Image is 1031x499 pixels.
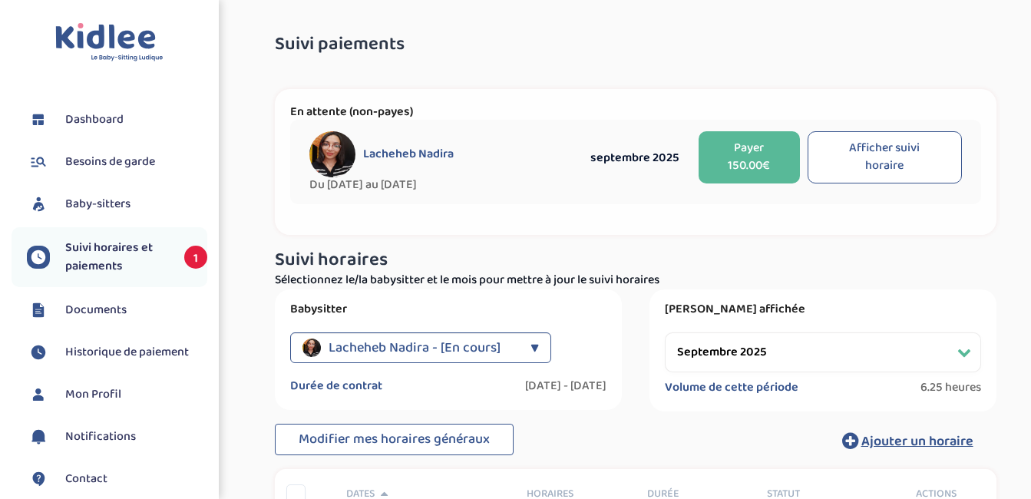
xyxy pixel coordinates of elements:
[275,35,405,55] span: Suivi paiements
[275,250,996,270] h3: Suivi horaires
[27,108,207,131] a: Dashboard
[27,239,207,276] a: Suivi horaires et paiements 1
[27,246,50,269] img: suivihoraire.svg
[65,428,136,446] span: Notifications
[65,239,169,276] span: Suivi horaires et paiements
[309,131,355,177] img: avatar
[363,147,454,162] span: Lacheheb Nadira
[27,108,50,131] img: dashboard.svg
[819,424,996,458] button: Ajouter un horaire
[27,341,207,364] a: Historique de paiement
[27,425,207,448] a: Notifications
[329,332,501,363] span: Lacheheb Nadira - [En cours]
[27,150,50,173] img: besoin.svg
[27,193,50,216] img: babysitters.svg
[920,380,981,395] span: 6.25 heures
[290,378,382,394] label: Durée de contrat
[290,104,981,120] p: En attente (non-payes)
[27,299,50,322] img: documents.svg
[27,193,207,216] a: Baby-sitters
[27,468,207,491] a: Contact
[27,383,207,406] a: Mon Profil
[65,153,155,171] span: Besoins de garde
[27,425,50,448] img: notification.svg
[65,111,124,129] span: Dashboard
[309,177,578,193] span: Du [DATE] au [DATE]
[27,150,207,173] a: Besoins de garde
[275,424,514,456] button: Modifier mes horaires généraux
[699,131,801,183] button: Payer 150.00€
[861,431,973,452] span: Ajouter un horaire
[27,299,207,322] a: Documents
[665,380,798,395] label: Volume de cette période
[65,301,127,319] span: Documents
[27,341,50,364] img: suivihoraire.svg
[302,339,321,357] img: avatar_lacheheb-nadira.jpg
[184,246,207,269] span: 1
[808,131,961,183] button: Afficher suivi horaire
[55,23,164,62] img: logo.svg
[665,302,981,317] label: [PERSON_NAME] affichée
[578,148,691,167] div: septembre 2025
[65,343,189,362] span: Historique de paiement
[65,470,107,488] span: Contact
[65,385,121,404] span: Mon Profil
[27,383,50,406] img: profil.svg
[65,195,131,213] span: Baby-sitters
[27,468,50,491] img: contact.svg
[299,428,490,450] span: Modifier mes horaires généraux
[290,302,606,317] label: Babysitter
[275,271,996,289] p: Sélectionnez le/la babysitter et le mois pour mettre à jour le suivi horaires
[530,332,539,363] div: ▼
[525,378,606,394] label: [DATE] - [DATE]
